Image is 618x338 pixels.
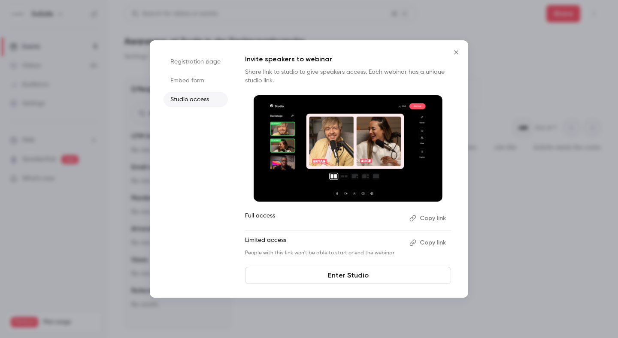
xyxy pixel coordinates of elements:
p: Invite speakers to webinar [245,54,451,64]
button: Close [448,44,465,61]
p: People with this link won't be able to start or end the webinar [245,250,403,257]
button: Copy link [406,236,451,250]
li: Registration page [164,54,228,69]
p: Limited access [245,236,403,250]
img: Invite speakers to webinar [254,95,442,202]
button: Copy link [406,211,451,225]
p: Share link to studio to give speakers access. Each webinar has a unique studio link. [245,68,451,85]
li: Embed form [164,73,228,88]
a: Enter Studio [245,267,451,284]
p: Full access [245,211,403,225]
li: Studio access [164,92,228,107]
